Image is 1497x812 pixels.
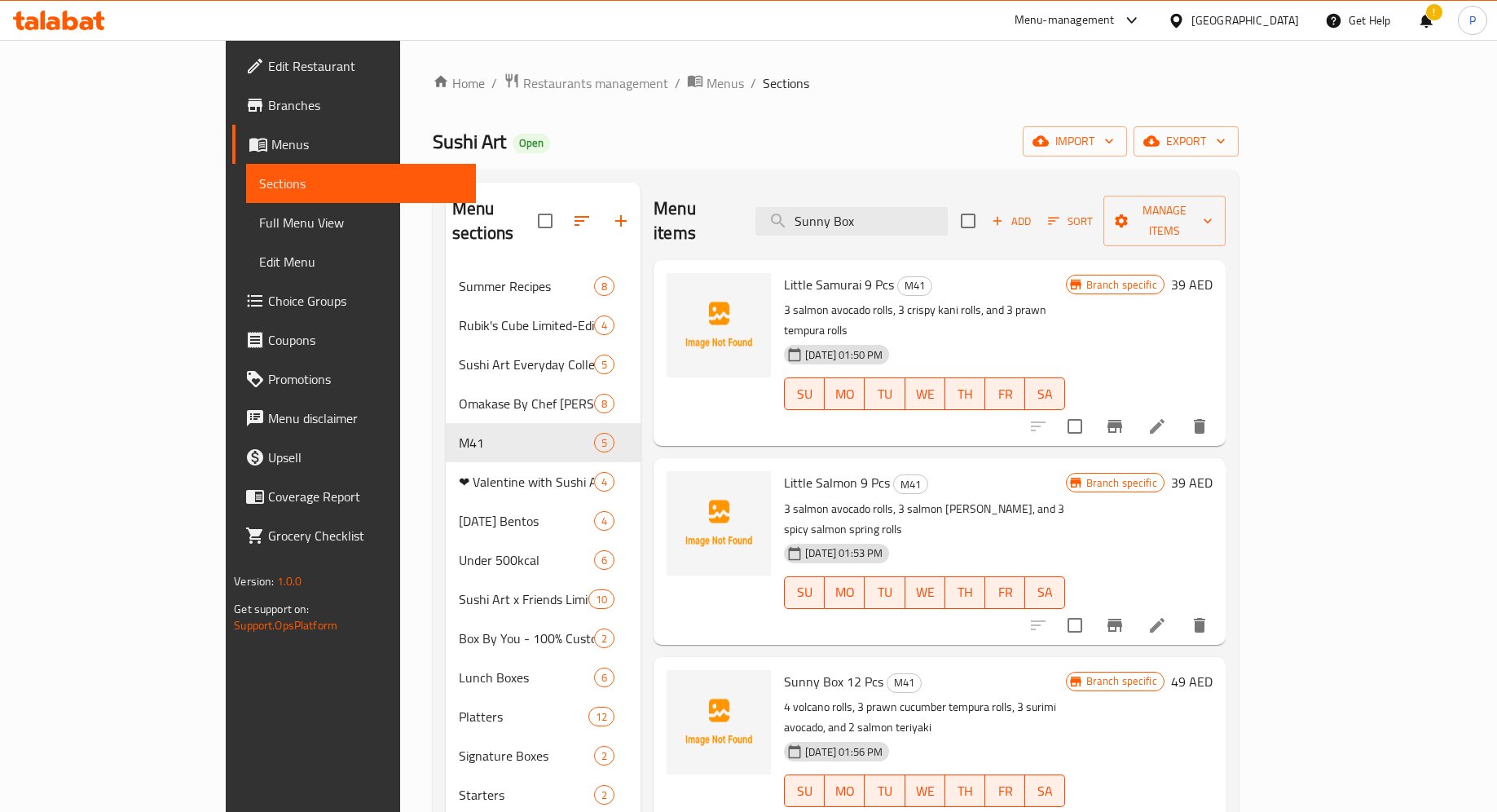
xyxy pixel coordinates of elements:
[1080,277,1164,293] span: Branch specific
[751,73,756,93] li: /
[595,631,614,647] span: 2
[246,242,476,281] a: Edit Menu
[446,384,641,423] div: Omakase By Chef [PERSON_NAME] [PERSON_NAME]8
[232,281,476,320] a: Choice Groups
[446,697,641,736] div: Platters12
[887,673,922,693] div: M41
[791,382,818,406] span: SU
[912,580,939,604] span: WE
[1023,126,1127,157] button: import
[594,629,614,648] div: items
[675,73,680,93] li: /
[459,511,594,531] span: [DATE] Bentos
[259,174,463,193] span: Sections
[446,345,641,384] div: Sushi Art Everyday Collection5
[989,212,1033,231] span: Add
[452,196,538,245] h2: Menu sections
[595,357,614,373] span: 5
[594,785,614,805] div: items
[831,382,858,406] span: MO
[1058,608,1092,642] span: Select to update
[232,320,476,360] a: Coupons
[667,273,771,377] img: Little Samurai 9 Pcs
[446,658,641,697] div: Lunch Boxes6
[784,697,1065,738] p: 4 volcano rolls, 3 prawn cucumber tempura rolls, 3 surimi avocado, and 2 salmon teriyaki
[945,774,985,807] button: TH
[1032,382,1059,406] span: SA
[588,589,614,609] div: items
[459,707,588,726] span: Platters
[893,474,928,494] div: M41
[588,707,614,726] div: items
[784,300,1065,341] p: 3 salmon avocado rolls, 3 crispy kani rolls, and 3 prawn tempura rolls
[459,433,594,452] div: M41
[246,164,476,203] a: Sections
[446,501,641,541] div: [DATE] Bentos4
[887,673,921,692] span: M41
[1032,779,1059,803] span: SA
[459,394,594,413] div: Omakase By Chef Gregoire Berger
[912,382,939,406] span: WE
[594,394,614,413] div: items
[763,73,809,93] span: Sections
[234,571,274,592] span: Version:
[595,748,614,764] span: 2
[667,471,771,576] img: Little Salmon 9 Pcs
[594,433,614,452] div: items
[594,472,614,492] div: items
[905,377,945,410] button: WE
[1191,11,1299,29] div: [GEOGRAPHIC_DATA]
[784,499,1065,540] p: 3 salmon avocado rolls, 3 salmon [PERSON_NAME], and 3 spicy salmon spring rolls
[232,46,476,86] a: Edit Restaurant
[791,779,818,803] span: SU
[232,477,476,516] a: Coverage Report
[985,209,1037,234] button: Add
[784,377,825,410] button: SU
[459,355,594,374] div: Sushi Art Everyday Collection
[246,203,476,242] a: Full Menu View
[232,438,476,477] a: Upsell
[268,487,463,506] span: Coverage Report
[232,360,476,399] a: Promotions
[513,134,550,153] div: Open
[232,399,476,438] a: Menu disclaimer
[865,774,905,807] button: TU
[446,580,641,619] div: Sushi Art x Friends Limited Edition10
[687,73,744,94] a: Menus
[268,56,463,76] span: Edit Restaurant
[945,576,985,609] button: TH
[799,545,889,561] span: [DATE] 01:53 PM
[1015,11,1115,30] div: Menu-management
[1025,377,1065,410] button: SA
[594,668,614,687] div: items
[513,136,550,150] span: Open
[945,377,985,410] button: TH
[992,382,1019,406] span: FR
[271,135,463,154] span: Menus
[952,779,979,803] span: TH
[595,553,614,568] span: 6
[459,316,594,335] div: Rubik's Cube Limited-Edition
[1134,126,1239,157] button: export
[459,472,594,492] span: ❤ Valentine with Sushi Art
[446,736,641,775] div: Signature Boxes2
[446,619,641,658] div: Box By You - 100% Customizable Box2
[232,86,476,125] a: Branches
[491,73,497,93] li: /
[234,615,337,636] a: Support.OpsPlatform
[985,377,1025,410] button: FR
[268,95,463,115] span: Branches
[1058,409,1092,444] span: Select to update
[865,377,905,410] button: TU
[594,355,614,374] div: items
[1080,673,1164,689] span: Branch specific
[523,73,668,93] span: Restaurants management
[1044,209,1097,234] button: Sort
[277,571,302,592] span: 1.0.0
[952,580,979,604] span: TH
[459,785,594,805] span: Starters
[1147,417,1167,436] a: Edit menu item
[799,744,889,760] span: [DATE] 01:56 PM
